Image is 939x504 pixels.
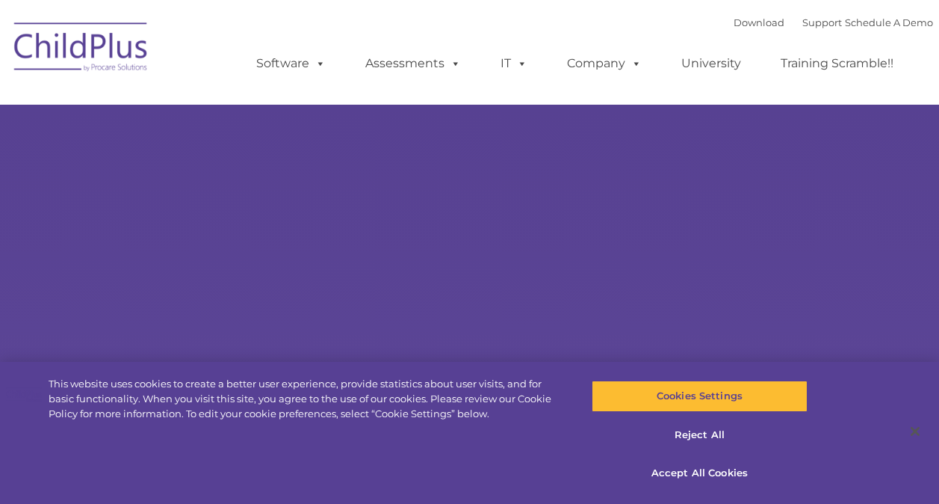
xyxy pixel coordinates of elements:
a: Training Scramble!! [766,49,908,79]
a: Schedule A Demo [845,16,933,28]
button: Accept All Cookies [592,458,808,489]
button: Cookies Settings [592,381,808,412]
a: Assessments [350,49,476,79]
div: This website uses cookies to create a better user experience, provide statistics about user visit... [49,377,563,421]
a: Software [241,49,341,79]
a: Support [802,16,842,28]
font: | [734,16,933,28]
a: IT [486,49,542,79]
a: Download [734,16,784,28]
button: Reject All [592,420,808,451]
a: Company [552,49,657,79]
img: ChildPlus by Procare Solutions [7,12,156,87]
a: University [666,49,756,79]
button: Close [899,415,932,448]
